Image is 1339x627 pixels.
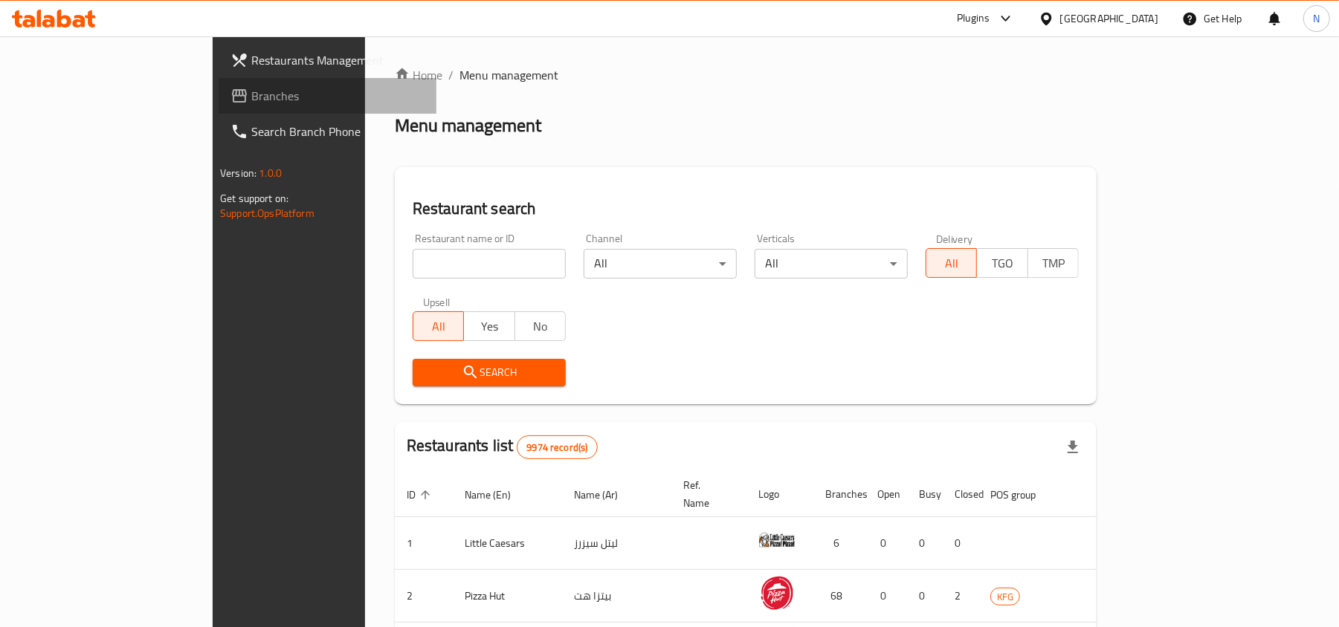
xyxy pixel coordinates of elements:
[755,249,908,279] div: All
[251,87,425,105] span: Branches
[1055,429,1091,465] div: Export file
[413,311,464,341] button: All
[1034,253,1073,274] span: TMP
[584,249,737,279] div: All
[926,248,977,278] button: All
[562,517,671,570] td: ليتل سيزرز
[259,163,282,183] span: 1.0.0
[470,316,509,337] span: Yes
[758,574,796,611] img: Pizza Hut
[957,10,990,27] div: Plugins
[943,570,978,623] td: 2
[1313,10,1320,27] span: N
[562,570,671,623] td: بيتزا هت
[746,472,813,517] th: Logo
[517,441,596,455] span: 9974 record(s)
[865,472,907,517] th: Open
[423,296,451,307] label: Upsell
[574,486,637,504] span: Name (Ar)
[514,311,566,341] button: No
[425,363,554,382] span: Search
[413,249,566,279] input: Search for restaurant name or ID..
[459,66,558,84] span: Menu management
[865,517,907,570] td: 0
[219,114,436,149] a: Search Branch Phone
[990,486,1055,504] span: POS group
[521,316,560,337] span: No
[976,248,1027,278] button: TGO
[220,204,314,223] a: Support.OpsPlatform
[991,588,1019,605] span: KFG
[983,253,1022,274] span: TGO
[419,316,458,337] span: All
[813,472,865,517] th: Branches
[1060,10,1158,27] div: [GEOGRAPHIC_DATA]
[407,486,435,504] span: ID
[517,435,597,459] div: Total records count
[465,486,530,504] span: Name (En)
[219,42,436,78] a: Restaurants Management
[448,66,454,84] li: /
[758,522,796,559] img: Little Caesars
[865,570,907,623] td: 0
[395,114,541,137] h2: Menu management
[413,359,566,386] button: Search
[251,123,425,140] span: Search Branch Phone
[453,517,562,570] td: Little Caesars
[413,198,1079,220] h2: Restaurant search
[1027,248,1079,278] button: TMP
[219,78,436,114] a: Branches
[220,163,256,183] span: Version:
[251,51,425,69] span: Restaurants Management
[907,570,943,623] td: 0
[813,517,865,570] td: 6
[813,570,865,623] td: 68
[936,233,973,244] label: Delivery
[395,66,1097,84] nav: breadcrumb
[683,476,729,512] span: Ref. Name
[407,435,598,459] h2: Restaurants list
[220,189,288,208] span: Get support on:
[907,472,943,517] th: Busy
[463,311,514,341] button: Yes
[453,570,562,623] td: Pizza Hut
[932,253,971,274] span: All
[907,517,943,570] td: 0
[943,472,978,517] th: Closed
[943,517,978,570] td: 0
